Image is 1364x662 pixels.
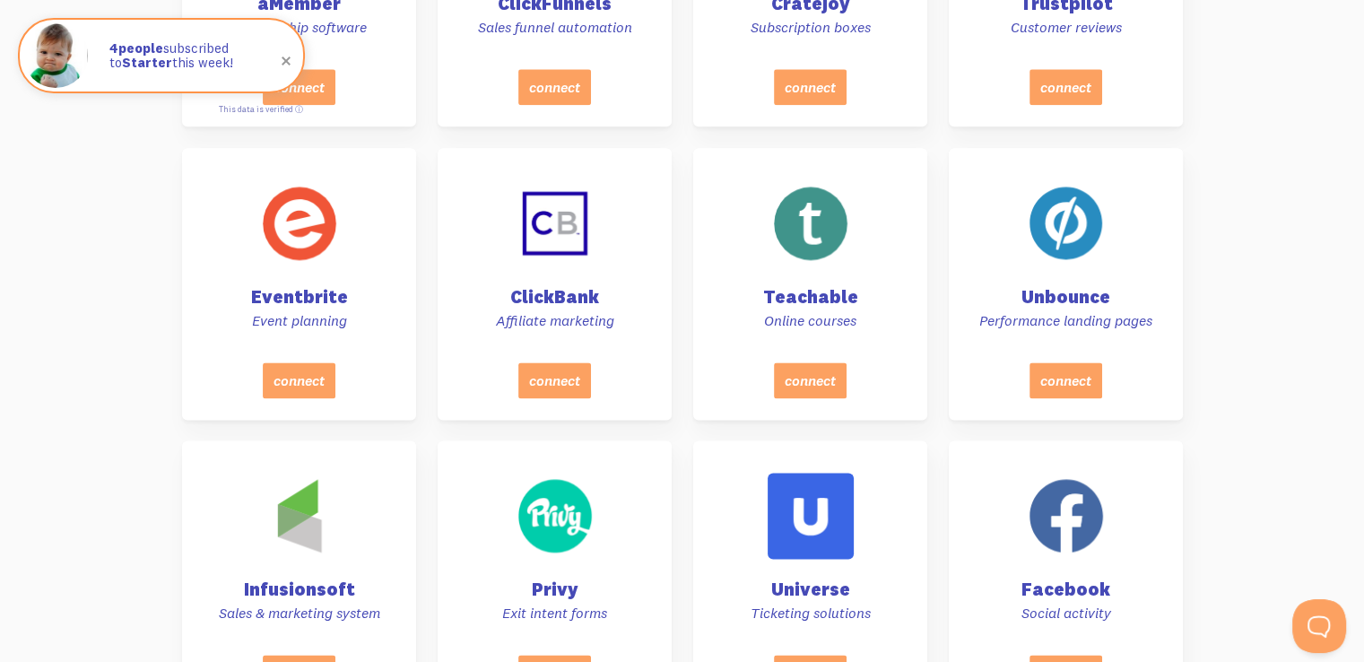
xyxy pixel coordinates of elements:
p: Performance landing pages [970,311,1161,330]
iframe: Help Scout Beacon - Open [1292,599,1346,653]
h4: Eventbrite [204,288,395,306]
p: Event planning [204,311,395,330]
button: connect [1030,361,1102,397]
p: subscribed to this week! [109,41,285,71]
button: connect [518,69,591,105]
p: Subscription boxes [715,18,906,37]
button: connect [1030,69,1102,105]
button: connect [263,361,335,397]
a: Teachable Online courses connect [693,148,927,420]
a: ClickBank Affiliate marketing connect [438,148,672,420]
a: Eventbrite Event planning connect [182,148,416,420]
p: Exit intent forms [459,604,650,623]
p: Ticketing solutions [715,604,906,623]
p: Sales funnel automation [459,18,650,37]
button: connect [263,69,335,105]
p: Customer reviews [970,18,1161,37]
button: connect [518,361,591,397]
img: Fomo [23,23,88,88]
h4: Unbounce [970,288,1161,306]
a: This data is verified ⓘ [219,104,303,114]
p: Sales & marketing system [204,604,395,623]
h4: Teachable [715,288,906,306]
button: connect [774,361,847,397]
button: connect [774,69,847,105]
p: Online courses [715,311,906,330]
p: Affiliate marketing [459,311,650,330]
h4: Universe [715,580,906,598]
p: Membership software [204,18,395,37]
p: Social activity [970,604,1161,623]
strong: people [109,39,163,57]
h4: ClickBank [459,288,650,306]
strong: Starter [122,54,172,71]
h4: Infusionsoft [204,580,395,598]
a: Unbounce Performance landing pages connect [949,148,1183,420]
span: 4 [109,41,118,57]
h4: Privy [459,580,650,598]
h4: Facebook [970,580,1161,598]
